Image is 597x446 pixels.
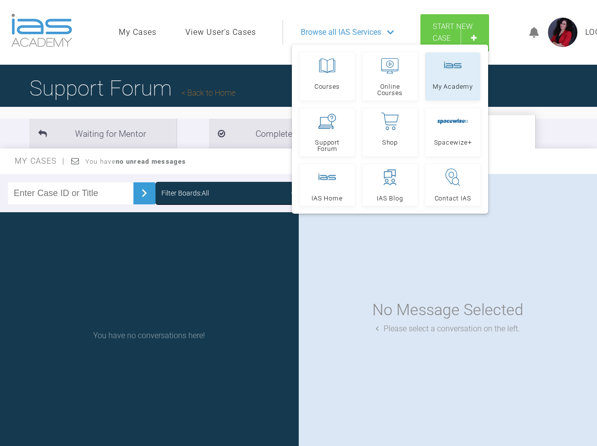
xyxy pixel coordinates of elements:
[363,52,417,100] a: Online Courses
[29,119,177,149] li: Waiting for Mentor
[300,52,355,100] a: Courses
[435,195,471,201] span: Contact IAS
[136,185,152,201] img: chevronRight.28bd32b0.svg
[425,108,480,156] a: Spacewize+
[15,156,65,166] span: My Cases
[548,18,577,47] img: profile.png
[300,164,355,206] a: IAS Home
[388,115,535,149] li: My Cases
[433,83,473,90] span: My Academy
[304,139,350,152] span: Support Forum
[367,83,413,96] span: Online Courses
[363,164,417,206] a: IAS Blog
[433,22,472,43] span: Start New Case
[425,164,480,206] a: Contact IAS
[314,83,340,90] span: Courses
[11,14,72,47] img: logo-light.3e3ef733.png
[434,139,472,146] span: Spacewize+
[116,158,186,165] strong: no unread messages
[8,182,133,204] input: Enter Case ID or Title
[300,108,355,156] a: Support Forum
[182,88,235,98] a: Back to Home
[382,139,398,146] span: Shop
[376,322,520,335] div: Please select a conversation on the left.
[377,195,403,201] span: IAS Blog
[29,71,235,105] h1: Support Forum
[420,14,489,50] a: Start New Case
[311,195,342,201] span: IAS Home
[363,108,417,156] a: Shop
[209,119,356,149] li: Completed Cases
[161,188,209,198] div: Filter Boards: All
[301,26,381,39] span: Browse all IAS Services
[85,158,186,165] span: You have
[372,297,523,322] div: No Message Selected
[425,52,480,100] a: My Academy
[185,26,256,39] a: View User's Cases
[119,26,156,39] a: My Cases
